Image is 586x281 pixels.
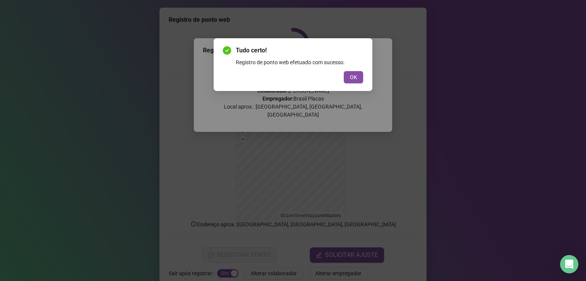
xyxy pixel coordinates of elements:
[236,58,363,67] div: Registro de ponto web efetuado com sucesso.
[350,73,357,81] span: OK
[344,71,363,83] button: OK
[223,46,231,55] span: check-circle
[236,46,363,55] span: Tudo certo!
[560,255,578,273] div: Open Intercom Messenger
